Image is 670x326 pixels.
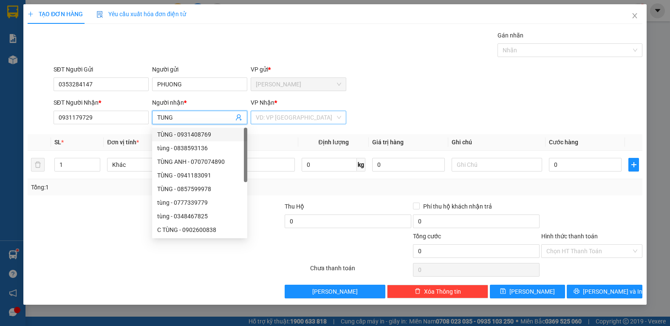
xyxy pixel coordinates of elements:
input: Ghi Chú [452,158,542,172]
div: tùng - 0348467825 [157,212,242,221]
span: Định lượng [318,139,348,146]
span: close [631,12,638,19]
span: Tổng cước [413,233,441,240]
div: TÙNG - 0941183091 [152,169,247,182]
div: TÙNG - 0941183091 [157,171,242,180]
img: icon [96,11,103,18]
div: C TÙNG - 0902600838 [157,225,242,234]
span: TẠO ĐƠN HÀNG [28,11,83,17]
label: Gán nhãn [498,32,523,39]
input: 0 [372,158,445,172]
th: Ghi chú [448,134,546,151]
label: Hình thức thanh toán [541,233,598,240]
div: tùng - 0838593136 [152,141,247,155]
button: plus [628,158,639,172]
button: Close [623,4,647,28]
div: TÙNG - 0931408769 [157,130,242,139]
div: SĐT Người Nhận [54,98,149,107]
div: SĐT Người Gửi [54,65,149,74]
span: Xóa Thông tin [424,287,461,296]
span: Cước hàng [549,139,578,146]
button: printer[PERSON_NAME] và In [567,285,642,298]
span: SL [54,139,61,146]
span: plus [28,11,34,17]
div: C TÙNG - 0902600838 [152,223,247,237]
span: Phí thu hộ khách nhận trả [420,202,495,211]
input: VD: Bàn, Ghế [204,158,295,172]
span: [PERSON_NAME] và In [583,287,642,296]
div: tùng - 0777339779 [152,196,247,209]
div: TÙNG ANH - 0707074890 [152,155,247,169]
span: Khác [112,158,192,171]
button: delete [31,158,45,172]
span: printer [574,288,580,295]
div: Chưa thanh toán [309,263,412,278]
div: tùng - 0348467825 [152,209,247,223]
span: VP Nhận [251,99,274,106]
span: user-add [235,114,242,121]
div: tùng - 0838593136 [157,143,242,153]
div: TÙNG - 0857599978 [157,184,242,194]
span: kg [357,158,365,172]
span: Đơn vị tính [107,139,139,146]
span: Vĩnh Kim [256,78,341,91]
span: Thu Hộ [285,203,304,210]
div: TÙNG - 0857599978 [152,182,247,196]
div: Tổng: 1 [31,183,259,192]
button: deleteXóa Thông tin [387,285,488,298]
span: [PERSON_NAME] [312,287,358,296]
span: delete [415,288,421,295]
div: Người gửi [152,65,247,74]
div: TÙNG - 0931408769 [152,128,247,141]
button: [PERSON_NAME] [285,285,386,298]
button: save[PERSON_NAME] [490,285,565,298]
div: tùng - 0777339779 [157,198,242,207]
span: Yêu cầu xuất hóa đơn điện tử [96,11,186,17]
span: [PERSON_NAME] [509,287,555,296]
div: VP gửi [251,65,346,74]
div: TÙNG ANH - 0707074890 [157,157,242,166]
div: Người nhận [152,98,247,107]
span: Giá trị hàng [372,139,404,146]
span: plus [629,161,638,168]
span: save [500,288,506,295]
